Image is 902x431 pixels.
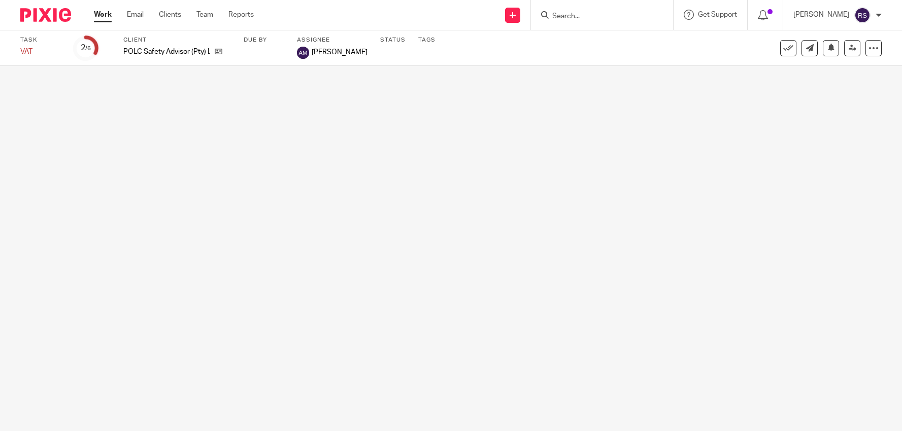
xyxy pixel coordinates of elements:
[85,46,91,51] small: /6
[380,36,406,44] label: Status
[793,10,849,20] p: [PERSON_NAME]
[94,10,112,20] a: Work
[123,36,231,44] label: Client
[123,47,210,57] p: POLC Safety Advisor (Pty) Ltd
[81,42,91,54] div: 2
[854,7,871,23] img: svg%3E
[20,47,61,57] div: VAT
[20,8,71,22] img: Pixie
[551,12,643,21] input: Search
[127,10,144,20] a: Email
[159,10,181,20] a: Clients
[297,47,309,59] img: Alcid Martin
[20,36,61,44] label: Task
[196,10,213,20] a: Team
[215,48,222,55] i: Open client page
[418,36,436,44] label: Tags
[698,11,737,18] span: Get Support
[244,36,284,44] label: Due by
[297,36,368,44] label: Assignee
[228,10,254,20] a: Reports
[312,47,368,57] span: [PERSON_NAME]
